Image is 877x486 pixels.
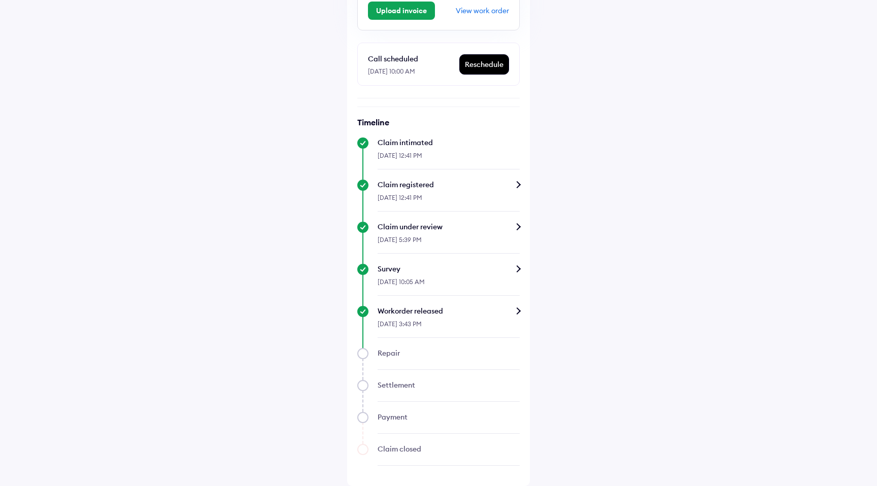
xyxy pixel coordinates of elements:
div: Workorder released [378,306,520,316]
h6: Timeline [357,117,520,127]
div: View work order [456,6,509,15]
div: [DATE] 3:43 PM [378,316,520,338]
button: Upload invoice [368,2,435,20]
div: [DATE] 12:41 PM [378,190,520,212]
div: Reschedule [460,55,509,74]
div: Claim intimated [378,137,520,148]
div: Claim registered [378,180,520,190]
div: Claim under review [378,222,520,232]
div: [DATE] 5:39 PM [378,232,520,254]
div: Survey [378,264,520,274]
div: [DATE] 12:41 PM [378,148,520,169]
div: Payment [378,412,520,422]
div: [DATE] 10:05 AM [378,274,520,296]
div: Claim closed [378,444,520,454]
div: Call scheduled [368,53,459,65]
div: [DATE] 10:00 AM [368,65,459,76]
div: Settlement [378,380,520,390]
div: Repair [378,348,520,358]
